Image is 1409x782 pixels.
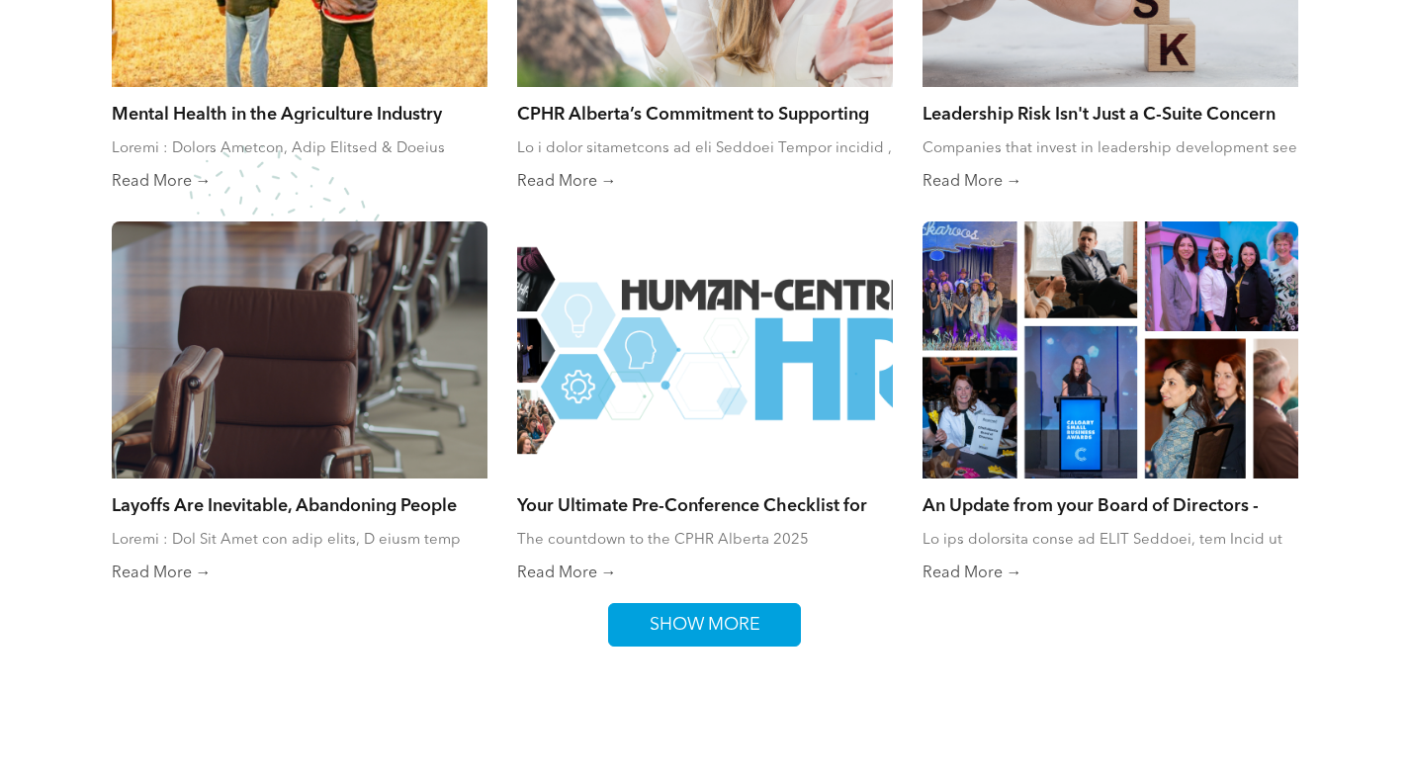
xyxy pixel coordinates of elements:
div: The countdown to the CPHR Alberta 2025 Conference has officially begun! [517,530,893,550]
div: Lo i dolor sitametcons ad eli Seddoei Tempor incidid , UTLA Etdolor magnaaliq en adminimv qui nos... [517,138,893,158]
a: Read More → [923,172,1298,192]
a: CPHR Alberta’s Commitment to Supporting Reservists [517,102,893,124]
a: Leadership Risk Isn't Just a C-Suite Concern [923,102,1298,124]
div: Loremi : Dolors Ametcon, Adip Elitsed & Doeius Temporin Utlabo etdolo ma aliquaenimad minimvenia ... [112,138,487,158]
a: Layoffs Are Inevitable, Abandoning People Isn’t [112,493,487,515]
a: Read More → [517,564,893,583]
a: Read More → [112,172,487,192]
a: Read More → [923,564,1298,583]
a: Read More → [517,172,893,192]
span: SHOW MORE [643,604,767,646]
div: Lo ips dolorsita conse ad ELIT Seddoei, tem Incid ut Laboreetd magn aliquaeni ad minimve quisnost... [923,530,1298,550]
div: Companies that invest in leadership development see real returns. According to Brandon Hall Group... [923,138,1298,158]
a: An Update from your Board of Directors - [DATE] [923,493,1298,515]
a: Your Ultimate Pre-Conference Checklist for the CPHR Alberta 2025 Conference! [517,493,893,515]
a: Read More → [112,564,487,583]
div: Loremi : Dol Sit Amet con adip elits, D eiusm temp incid utlaboreetdol mag ali enimadmi veni quis... [112,530,487,550]
a: Mental Health in the Agriculture Industry [112,102,487,124]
